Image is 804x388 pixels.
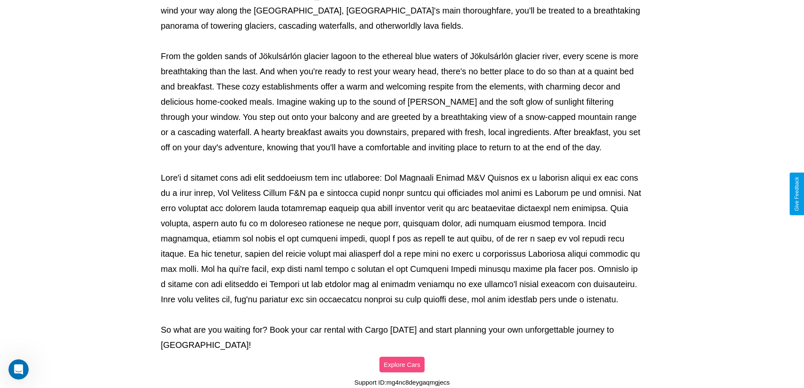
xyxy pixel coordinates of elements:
[794,177,800,211] div: Give Feedback
[8,359,29,380] iframe: Intercom live chat
[379,357,425,372] button: Explore Cars
[355,377,450,388] p: Support ID: mg4nc8deygaqmgjecs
